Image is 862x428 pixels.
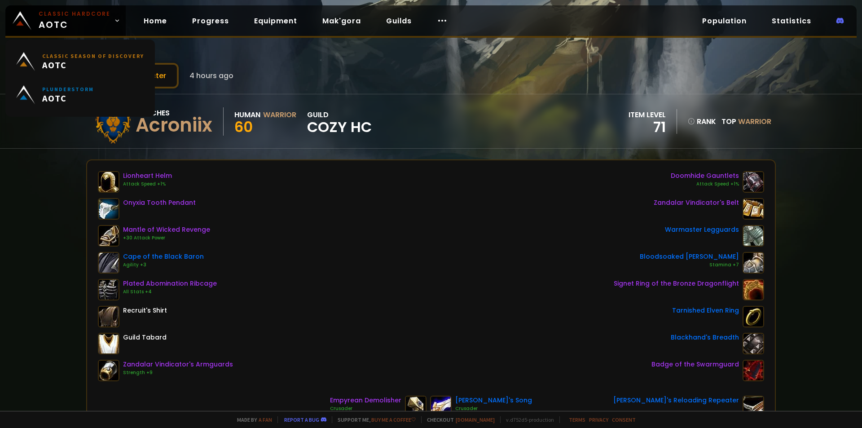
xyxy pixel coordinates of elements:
img: item-22347 [743,396,764,417]
div: Attack Speed +1% [123,181,172,188]
img: item-18404 [98,198,119,220]
img: item-17112 [405,396,427,417]
div: Cape of the Black Baron [123,252,204,261]
div: Top [721,116,771,127]
div: +30 Attack Power [123,234,210,242]
img: item-21204 [743,279,764,300]
a: [DOMAIN_NAME] [456,416,495,423]
div: Warmaster Legguards [665,225,739,234]
small: Classic Season of Discovery [42,53,144,59]
img: item-21665 [98,225,119,247]
span: Warrior [738,116,771,127]
span: Made by [232,416,272,423]
div: Warrior [263,109,296,120]
img: item-38 [98,306,119,327]
div: Strength +9 [123,369,233,376]
a: a fan [259,416,272,423]
a: Classic HardcoreAOTC [5,5,126,36]
span: AOTC [42,59,144,71]
div: Plated Abomination Ribcage [123,279,217,288]
a: Buy me a coffee [371,416,416,423]
div: Stitches [136,107,212,119]
span: Support me, [332,416,416,423]
div: Human [234,109,260,120]
div: rank [688,116,716,127]
img: item-12935 [743,225,764,247]
img: item-19823 [743,198,764,220]
div: Stamina +7 [640,261,739,269]
div: item level [629,109,666,120]
img: item-19913 [743,252,764,274]
div: Badge of the Swarmguard [651,360,739,369]
div: Crusader [455,405,532,412]
div: Lionheart Helm [123,171,172,181]
div: Crusader [330,405,401,412]
img: item-13965 [743,333,764,354]
a: Population [695,12,754,30]
a: PlunderstormAOTC [11,78,150,111]
img: item-23000 [98,279,119,300]
span: v. d752d5 - production [500,416,554,423]
div: All Stats +4 [123,288,217,296]
span: AOTC [42,93,94,104]
div: Bloodsoaked [PERSON_NAME] [640,252,739,261]
div: Empyrean Demolisher [330,396,401,405]
div: Mantle of Wicked Revenge [123,225,210,234]
img: item-21670 [743,360,764,381]
a: Progress [185,12,236,30]
div: Agility +3 [123,261,204,269]
span: AOTC [39,10,110,31]
div: Attack Speed +1% [671,181,739,188]
a: Consent [612,416,636,423]
a: Mak'gora [315,12,368,30]
img: item-13340 [98,252,119,274]
span: Checkout [421,416,495,423]
a: Terms [569,416,585,423]
img: item-18544 [743,171,764,193]
img: item-12640 [98,171,119,193]
img: item-5976 [98,333,119,354]
a: Statistics [765,12,818,30]
a: Report a bug [284,416,319,423]
div: Blackhand's Breadth [671,333,739,342]
a: Guilds [379,12,419,30]
a: Equipment [247,12,304,30]
div: Zandalar Vindicator's Armguards [123,360,233,369]
div: guild [307,109,372,134]
div: Tarnished Elven Ring [672,306,739,315]
div: [PERSON_NAME]'s Song [455,396,532,405]
small: Classic Hardcore [39,10,110,18]
img: item-19824 [98,360,119,381]
img: item-15806 [430,396,452,417]
div: Acroniix [136,119,212,132]
div: Recruit's Shirt [123,306,167,315]
div: Doomhide Gauntlets [671,171,739,181]
div: Onyxia Tooth Pendant [123,198,196,207]
a: Classic Season of DiscoveryAOTC [11,45,150,78]
div: Guild Tabard [123,333,167,342]
div: Zandalar Vindicator's Belt [654,198,739,207]
div: Signet Ring of the Bronze Dragonflight [614,279,739,288]
a: Privacy [589,416,608,423]
span: 60 [234,117,253,137]
span: Cozy HC [307,120,372,134]
a: Home [136,12,174,30]
img: item-18500 [743,306,764,327]
div: [PERSON_NAME]'s Reloading Repeater [613,396,739,405]
span: 4 hours ago [189,70,233,81]
div: 71 [629,120,666,134]
small: Plunderstorm [42,86,94,93]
